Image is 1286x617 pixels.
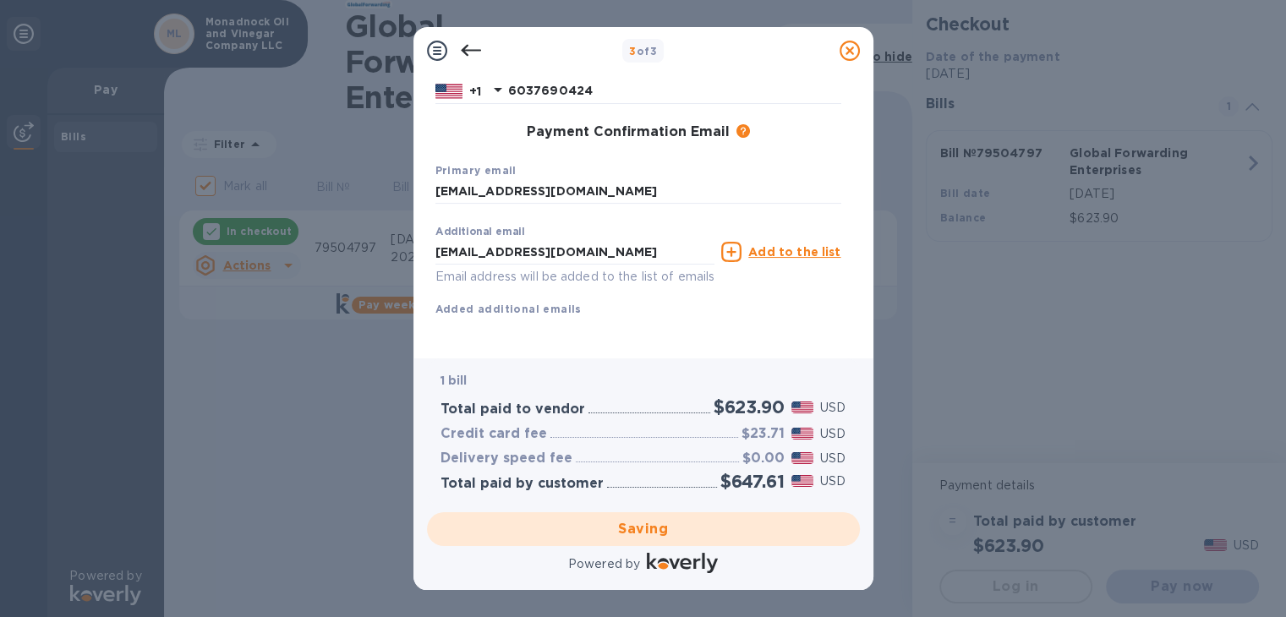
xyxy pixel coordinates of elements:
[820,399,845,417] p: USD
[435,179,841,205] input: Enter your primary name
[435,303,582,315] b: Added additional emails
[435,82,462,101] img: US
[820,425,845,443] p: USD
[791,401,814,413] img: USD
[441,374,468,387] b: 1 bill
[435,239,715,265] input: Enter additional email
[714,396,785,418] h2: $623.90
[791,475,814,487] img: USD
[720,471,785,492] h2: $647.61
[568,555,640,573] p: Powered by
[820,450,845,467] p: USD
[441,476,604,492] h3: Total paid by customer
[441,426,547,442] h3: Credit card fee
[742,450,785,467] h3: $0.00
[469,83,481,100] p: +1
[435,164,517,177] b: Primary email
[742,426,785,442] h3: $23.71
[435,67,513,77] label: Phone number
[435,227,525,238] label: Additional email
[629,45,657,57] b: of 3
[791,428,814,440] img: USD
[441,401,585,418] h3: Total paid to vendor
[647,553,718,573] img: Logo
[820,472,845,490] p: USD
[791,452,814,464] img: USD
[748,245,840,259] u: Add to the list
[435,267,715,287] p: Email address will be added to the list of emails
[441,450,572,467] h3: Delivery speed fee
[527,124,730,140] h3: Payment Confirmation Email
[508,79,841,104] input: Enter your phone number
[629,45,636,57] span: 3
